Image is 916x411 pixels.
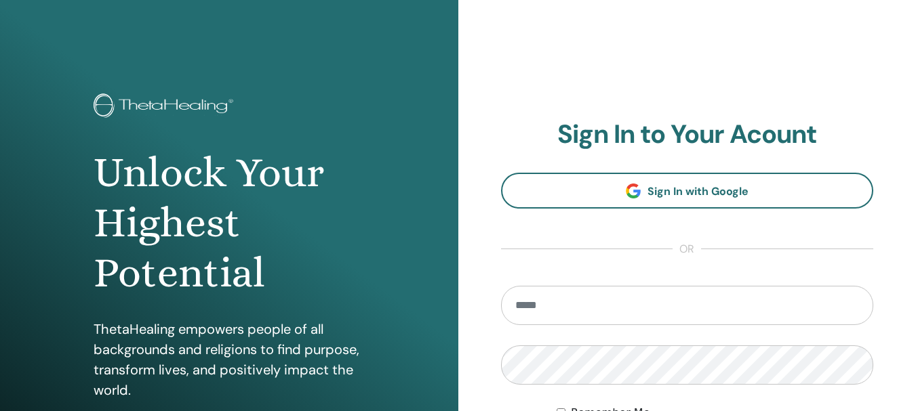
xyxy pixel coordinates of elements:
a: Sign In with Google [501,173,874,209]
span: or [673,241,701,257]
span: Sign In with Google [648,184,749,198]
p: ThetaHealing empowers people of all backgrounds and religions to find purpose, transform lives, a... [94,319,365,400]
h2: Sign In to Your Acount [501,119,874,150]
h1: Unlock Your Highest Potential [94,148,365,299]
